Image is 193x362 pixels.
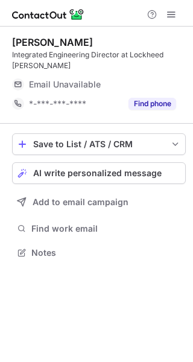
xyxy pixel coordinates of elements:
[12,244,186,261] button: Notes
[12,49,186,71] div: Integrated Engineering Director at Lockheed [PERSON_NAME]
[12,36,93,48] div: [PERSON_NAME]
[12,220,186,237] button: Find work email
[12,191,186,213] button: Add to email campaign
[12,162,186,184] button: AI write personalized message
[12,133,186,155] button: save-profile-one-click
[12,7,84,22] img: ContactOut v5.3.10
[31,223,181,234] span: Find work email
[33,168,162,178] span: AI write personalized message
[33,139,165,149] div: Save to List / ATS / CRM
[128,98,176,110] button: Reveal Button
[29,79,101,90] span: Email Unavailable
[33,197,128,207] span: Add to email campaign
[31,247,181,258] span: Notes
